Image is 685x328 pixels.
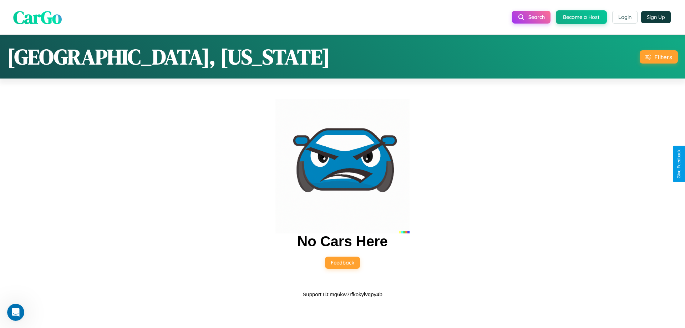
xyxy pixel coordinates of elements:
span: Search [528,14,545,20]
button: Sign Up [641,11,671,23]
h1: [GEOGRAPHIC_DATA], [US_STATE] [7,42,330,71]
div: Filters [654,53,672,61]
button: Search [512,11,550,24]
img: car [275,99,410,233]
iframe: Intercom live chat [7,304,24,321]
button: Become a Host [556,10,607,24]
div: Give Feedback [676,150,681,178]
span: CarGo [13,5,62,29]
button: Login [612,11,638,24]
button: Feedback [325,257,360,269]
h2: No Cars Here [297,233,387,249]
button: Filters [640,50,678,64]
p: Support ID: mg6kw7rfkokylvqpy4b [303,289,382,299]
